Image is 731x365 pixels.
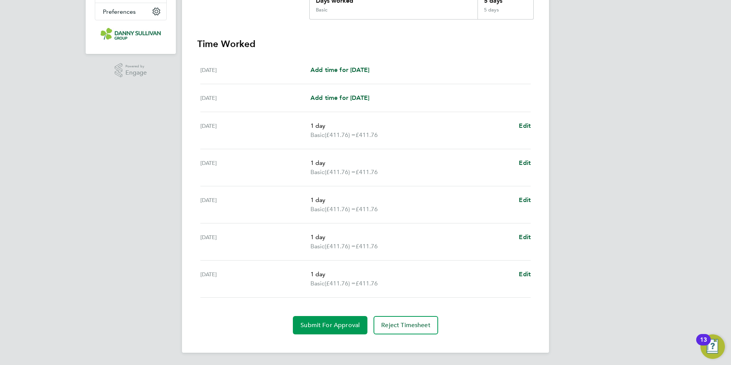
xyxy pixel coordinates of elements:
[200,233,310,251] div: [DATE]
[356,205,378,213] span: £411.76
[200,93,310,103] div: [DATE]
[310,205,325,214] span: Basic
[310,121,513,130] p: 1 day
[310,279,325,288] span: Basic
[200,270,310,288] div: [DATE]
[519,196,531,205] a: Edit
[478,7,533,19] div: 5 days
[325,205,356,213] span: (£411.76) =
[293,316,367,334] button: Submit For Approval
[310,94,369,101] span: Add time for [DATE]
[310,66,369,73] span: Add time for [DATE]
[356,280,378,287] span: £411.76
[310,242,325,251] span: Basic
[103,8,136,15] span: Preferences
[310,158,513,168] p: 1 day
[519,270,531,278] span: Edit
[356,131,378,139] span: £411.76
[115,63,147,78] a: Powered byEngage
[310,233,513,242] p: 1 day
[200,65,310,75] div: [DATE]
[519,122,531,129] span: Edit
[310,270,513,279] p: 1 day
[519,159,531,166] span: Edit
[200,121,310,140] div: [DATE]
[301,321,360,329] span: Submit For Approval
[519,121,531,130] a: Edit
[325,280,356,287] span: (£411.76) =
[310,130,325,140] span: Basic
[519,270,531,279] a: Edit
[519,196,531,204] span: Edit
[519,233,531,241] span: Edit
[125,70,147,76] span: Engage
[374,316,438,334] button: Reject Timesheet
[325,168,356,176] span: (£411.76) =
[700,334,725,359] button: Open Resource Center, 13 new notifications
[381,321,430,329] span: Reject Timesheet
[356,243,378,250] span: £411.76
[310,196,513,205] p: 1 day
[325,131,356,139] span: (£411.76) =
[325,243,356,250] span: (£411.76) =
[310,65,369,75] a: Add time for [DATE]
[197,38,534,50] h3: Time Worked
[200,158,310,177] div: [DATE]
[519,233,531,242] a: Edit
[95,28,167,40] a: Go to home page
[200,196,310,214] div: [DATE]
[310,168,325,177] span: Basic
[310,93,369,103] a: Add time for [DATE]
[125,63,147,70] span: Powered by
[95,3,166,20] button: Preferences
[700,340,707,350] div: 13
[356,168,378,176] span: £411.76
[101,28,161,40] img: dannysullivan-logo-retina.png
[316,7,327,13] div: Basic
[519,158,531,168] a: Edit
